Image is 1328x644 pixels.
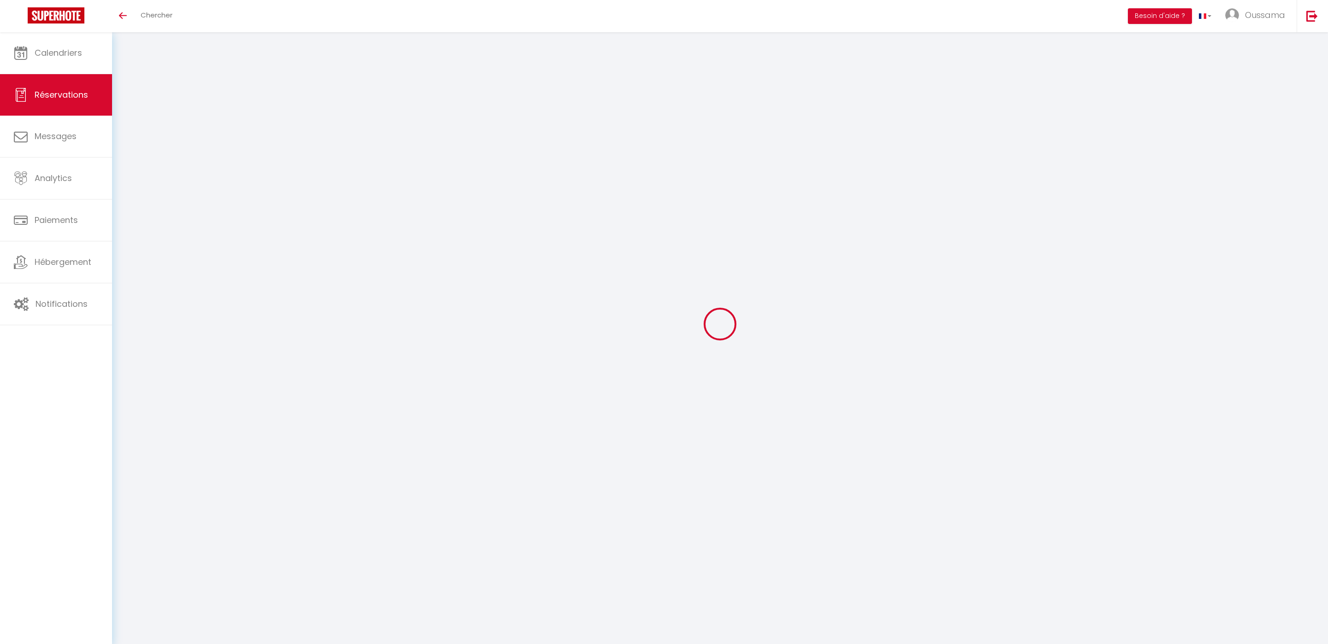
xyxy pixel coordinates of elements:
[35,89,88,100] span: Réservations
[141,10,172,20] span: Chercher
[36,298,88,310] span: Notifications
[1245,9,1285,21] span: Oussama
[35,256,91,268] span: Hébergement
[1128,8,1192,24] button: Besoin d'aide ?
[35,214,78,226] span: Paiements
[1225,8,1239,22] img: ...
[35,47,82,59] span: Calendriers
[1306,10,1318,22] img: logout
[35,130,77,142] span: Messages
[28,7,84,23] img: Super Booking
[35,172,72,184] span: Analytics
